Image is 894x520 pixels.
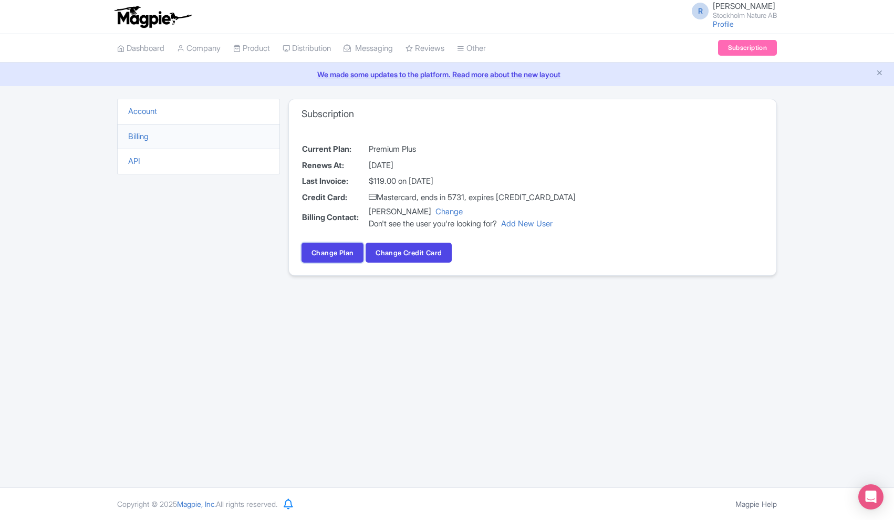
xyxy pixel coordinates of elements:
th: Current Plan: [302,141,368,158]
a: We made some updates to the platform. Read more about the new layout [6,69,888,80]
td: Mastercard, ends in 5731, expires [CREDIT_CARD_DATA] [368,190,576,206]
a: Distribution [283,34,331,63]
button: Close announcement [876,68,883,80]
a: Messaging [344,34,393,63]
a: Company [177,34,221,63]
a: Dashboard [117,34,164,63]
small: Stockholm Nature AB [713,12,777,19]
span: R [692,3,709,19]
a: Product [233,34,270,63]
a: API [128,156,140,166]
th: Renews At: [302,158,368,174]
h3: Subscription [302,108,354,120]
img: logo-ab69f6fb50320c5b225c76a69d11143b.png [112,5,193,28]
span: Magpie, Inc. [177,500,216,508]
div: Open Intercom Messenger [858,484,883,509]
a: Magpie Help [735,500,777,508]
th: Billing Contact: [302,205,368,230]
a: R [PERSON_NAME] Stockholm Nature AB [685,2,777,19]
td: [PERSON_NAME] [368,205,576,230]
a: Change Plan [302,243,363,263]
th: Last Invoice: [302,173,368,190]
button: Change Credit Card [366,243,452,263]
a: Other [457,34,486,63]
th: Credit Card: [302,190,368,206]
td: [DATE] [368,158,576,174]
a: Account [128,106,157,116]
a: Profile [713,19,734,28]
a: Billing [128,131,149,141]
a: Reviews [406,34,444,63]
a: Change [435,206,463,216]
div: Copyright © 2025 All rights reserved. [111,498,284,509]
a: Add New User [501,219,553,228]
td: Premium Plus [368,141,576,158]
div: Don't see the user you're looking for? [369,218,576,230]
td: $119.00 on [DATE] [368,173,576,190]
span: [PERSON_NAME] [713,1,775,11]
a: Subscription [718,40,777,56]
